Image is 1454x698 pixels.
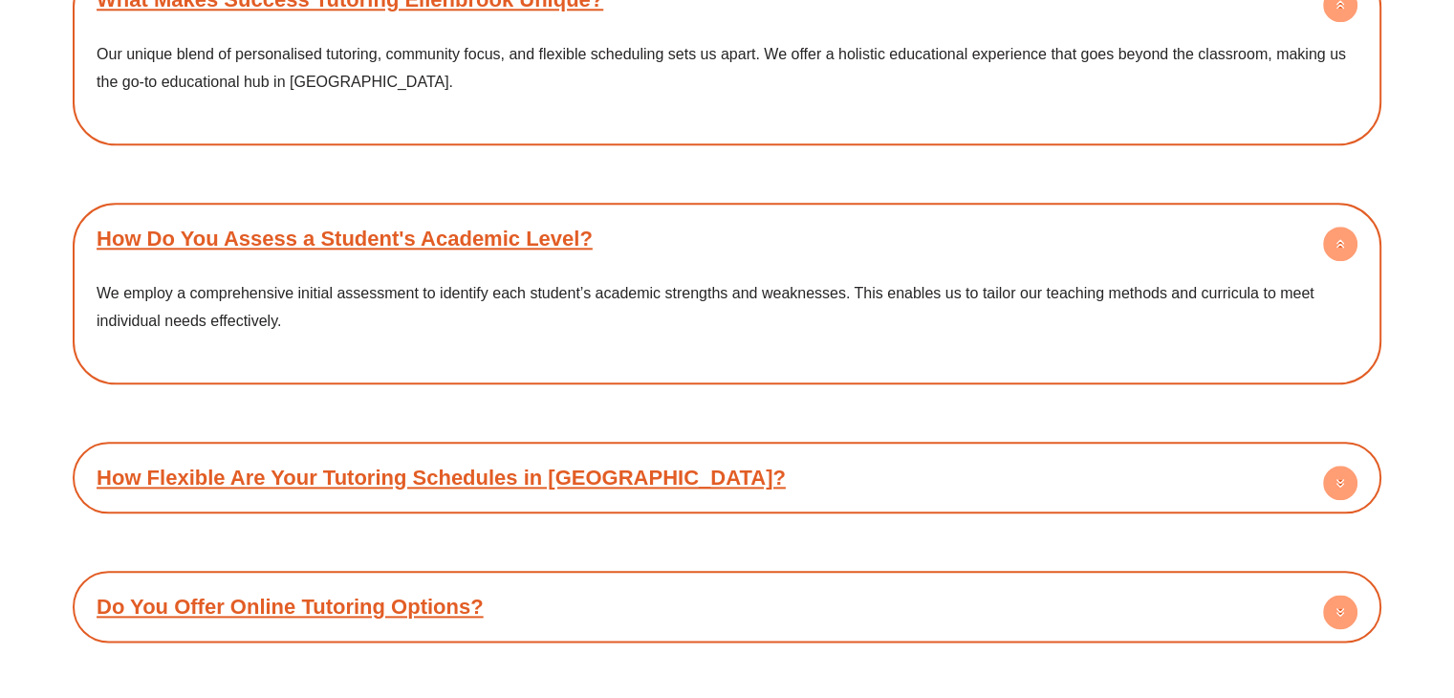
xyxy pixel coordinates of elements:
div: How Do You Assess a Student's Academic Level? [82,265,1372,375]
iframe: Chat Widget [1136,483,1454,698]
div: Do You Offer Online Tutoring Options? [82,580,1372,633]
span: Our unique blend of personalised tutoring, community focus, and flexible scheduling sets us apart... [97,46,1346,91]
div: How Flexible Are Your Tutoring Schedules in [GEOGRAPHIC_DATA]? [82,451,1372,504]
div: How Do You Assess a Student's Academic Level? [82,212,1372,265]
div: What Makes Success Tutoring Ellenbrook Unique? [82,26,1372,136]
a: How Do You Assess a Student's Academic Level? [97,227,593,251]
a: How Flexible Are Your Tutoring Schedules in [GEOGRAPHIC_DATA]? [97,466,786,490]
span: We employ a comprehensive initial assessment to identify each student’s academic strengths and we... [97,285,1314,330]
a: Do You Offer Online Tutoring Options? [97,595,484,619]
